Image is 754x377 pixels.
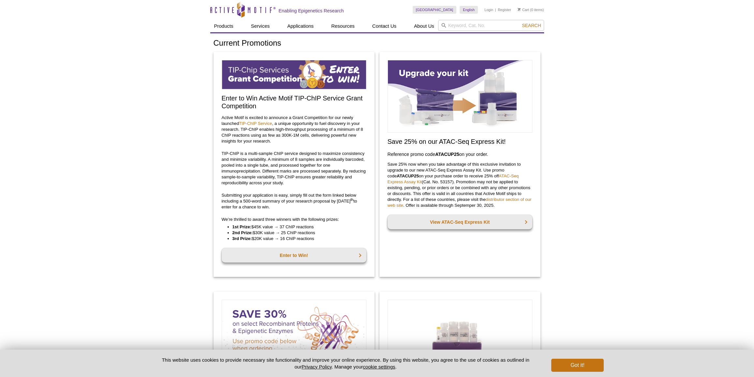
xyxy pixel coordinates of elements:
li: $30K value → 25 ChIP reactions [232,230,360,236]
a: About Us [410,20,438,32]
img: Save on Recombinant Proteins and Enzymes [222,300,366,372]
h3: Reference promo code on your order. [388,150,532,158]
a: Services [247,20,274,32]
p: We’re thrilled to award three winners with the following prizes: [222,217,366,222]
img: Your Cart [518,8,521,11]
a: Contact Us [368,20,400,32]
li: | [495,6,496,14]
input: Keyword, Cat. No. [438,20,544,31]
a: [GEOGRAPHIC_DATA] [413,6,457,14]
a: Resources [327,20,359,32]
a: View ATAC-Seq Express Kit [388,215,532,229]
img: Save on ATAC-Seq Express Assay Kit [388,60,532,133]
span: Search [522,23,541,28]
p: TIP-ChIP is a multi-sample ChIP service designed to maximize consistency and minimize variability... [222,151,366,186]
button: Search [520,23,543,28]
strong: 1st Prize: [232,224,252,229]
h2: Save 25% on our ATAC-Seq Express Kit! [388,138,532,145]
button: Got it! [551,359,603,372]
p: Submitting your application is easy, simply fill out the form linked below including a 500-word s... [222,192,366,210]
h2: Enabling Epigenetics Research [279,8,344,14]
p: Save 25% now when you take advantage of this exclusive invitation to upgrade to our new ATAC-Seq ... [388,161,532,208]
a: Enter to Win! [222,248,366,263]
a: Products [210,20,237,32]
a: TIP-ChIP Service [239,121,272,126]
strong: ATACUP25 [397,173,419,178]
li: (0 items) [518,6,544,14]
sup: th [350,197,353,201]
strong: ATACUP25 [435,152,459,157]
button: cookie settings [363,364,395,369]
h1: Current Promotions [214,39,541,48]
a: Register [498,8,511,12]
img: TIP-ChIP Service Grant Competition [222,60,366,89]
li: $20K value → 16 ChIP reactions [232,236,360,242]
h2: Enter to Win Active Motif TIP-ChIP Service Grant Competition [222,94,366,110]
strong: 2nd Prize: [232,230,253,235]
a: Applications [283,20,318,32]
a: Login [484,8,493,12]
strong: 3rd Prize: [232,236,252,241]
li: $45K value → 37 ChIP reactions [232,224,360,230]
p: This website uses cookies to provide necessary site functionality and improve your online experie... [151,356,541,370]
a: Cart [518,8,529,12]
a: Privacy Policy [302,364,332,369]
a: English [460,6,478,14]
p: Active Motif is excited to announce a Grant Competition for our newly launched , a unique opportu... [222,115,366,144]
